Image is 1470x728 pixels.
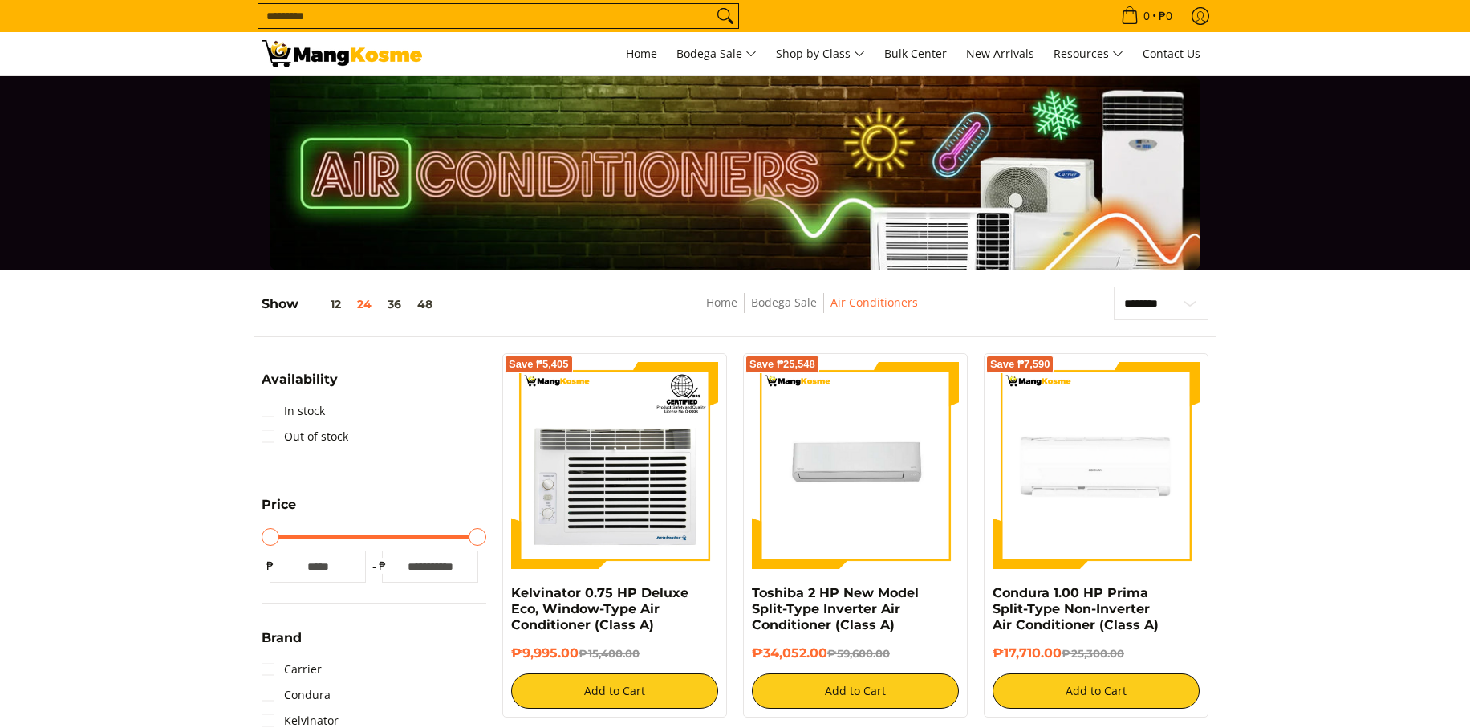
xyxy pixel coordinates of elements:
span: Brand [262,632,302,645]
span: Resources [1054,44,1123,64]
nav: Main Menu [438,32,1208,75]
img: Toshiba 2 HP New Model Split-Type Inverter Air Conditioner (Class A) [752,362,959,569]
span: • [1116,7,1177,25]
a: Bodega Sale [668,32,765,75]
h6: ₱34,052.00 [752,645,959,661]
del: ₱59,600.00 [827,647,890,660]
a: Out of stock [262,424,348,449]
button: 48 [409,298,441,311]
span: Save ₱5,405 [509,360,569,369]
nav: Breadcrumbs [589,293,1035,329]
span: Shop by Class [776,44,865,64]
button: Add to Cart [511,673,718,709]
a: Carrier [262,657,322,682]
span: ₱ [262,558,278,574]
button: Add to Cart [993,673,1200,709]
a: Shop by Class [768,32,873,75]
summary: Open [262,373,338,398]
span: Bodega Sale [676,44,757,64]
span: Availability [262,373,338,386]
summary: Open [262,632,302,657]
a: New Arrivals [958,32,1042,75]
a: Home [618,32,665,75]
summary: Open [262,498,296,523]
h6: ₱17,710.00 [993,645,1200,661]
button: Add to Cart [752,673,959,709]
a: Contact Us [1135,32,1208,75]
button: 36 [380,298,409,311]
h5: Show [262,296,441,312]
span: Save ₱7,590 [990,360,1050,369]
a: Air Conditioners [830,295,918,310]
span: Home [626,46,657,61]
button: 24 [349,298,380,311]
a: Home [706,295,737,310]
h6: ₱9,995.00 [511,645,718,661]
a: Bodega Sale [751,295,817,310]
span: Price [262,498,296,511]
del: ₱15,400.00 [579,647,640,660]
span: Contact Us [1143,46,1200,61]
a: Resources [1046,32,1131,75]
img: Kelvinator 0.75 HP Deluxe Eco, Window-Type Air Conditioner (Class A) [511,362,718,569]
span: ₱0 [1156,10,1175,22]
span: ₱ [374,558,390,574]
span: Bulk Center [884,46,947,61]
img: Condura 1.00 HP Prima Split-Type Non-Inverter Air Conditioner (Class A) [993,362,1200,569]
span: 0 [1141,10,1152,22]
button: Search [713,4,738,28]
span: Save ₱25,548 [749,360,815,369]
button: 12 [298,298,349,311]
a: Toshiba 2 HP New Model Split-Type Inverter Air Conditioner (Class A) [752,585,919,632]
a: Condura [262,682,331,708]
a: Bulk Center [876,32,955,75]
del: ₱25,300.00 [1062,647,1124,660]
a: Kelvinator 0.75 HP Deluxe Eco, Window-Type Air Conditioner (Class A) [511,585,688,632]
span: New Arrivals [966,46,1034,61]
img: Bodega Sale Aircon l Mang Kosme: Home Appliances Warehouse Sale [262,40,422,67]
a: Condura 1.00 HP Prima Split-Type Non-Inverter Air Conditioner (Class A) [993,585,1159,632]
a: In stock [262,398,325,424]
